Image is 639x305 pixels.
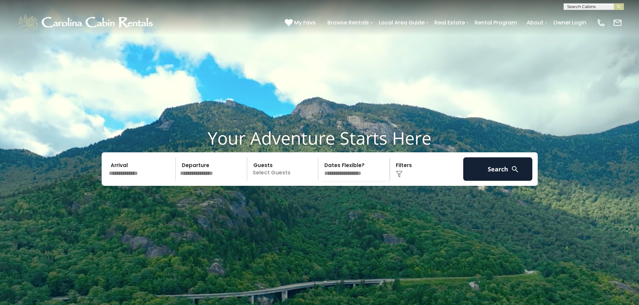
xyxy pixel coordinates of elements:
a: Browse Rentals [324,17,372,28]
img: filter--v1.png [396,171,403,177]
p: Select Guests [249,157,318,181]
img: mail-regular-white.png [613,18,622,27]
img: search-regular-white.png [511,165,519,173]
a: My Favs [285,18,317,27]
button: Search [463,157,533,181]
img: White-1-1-2.png [17,13,156,33]
a: Rental Program [471,17,520,28]
h1: Your Adventure Starts Here [5,128,634,148]
a: Local Area Guide [375,17,428,28]
a: Real Estate [431,17,468,28]
img: phone-regular-white.png [596,18,606,27]
span: My Favs [294,18,316,27]
a: About [523,17,547,28]
a: Owner Login [550,17,590,28]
